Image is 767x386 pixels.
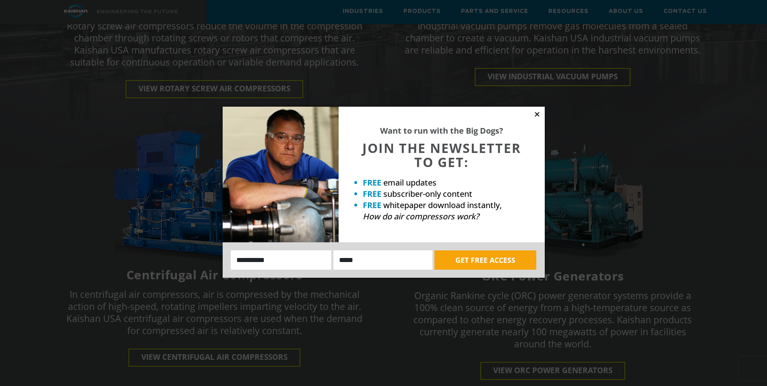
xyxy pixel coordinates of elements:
[533,111,541,118] button: Close
[383,200,502,211] span: whitepaper download instantly,
[380,125,503,136] strong: Want to run with the Big Dogs?
[434,250,536,270] button: GET FREE ACCESS
[383,188,472,199] span: subscriber-only content
[362,139,521,171] span: JOIN THE NEWSLETTER TO GET:
[383,177,436,188] span: email updates
[363,200,381,211] strong: FREE
[333,250,432,270] input: Email
[231,250,332,270] input: Name:
[363,177,381,188] strong: FREE
[363,211,479,222] em: How do air compressors work?
[363,188,381,199] strong: FREE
